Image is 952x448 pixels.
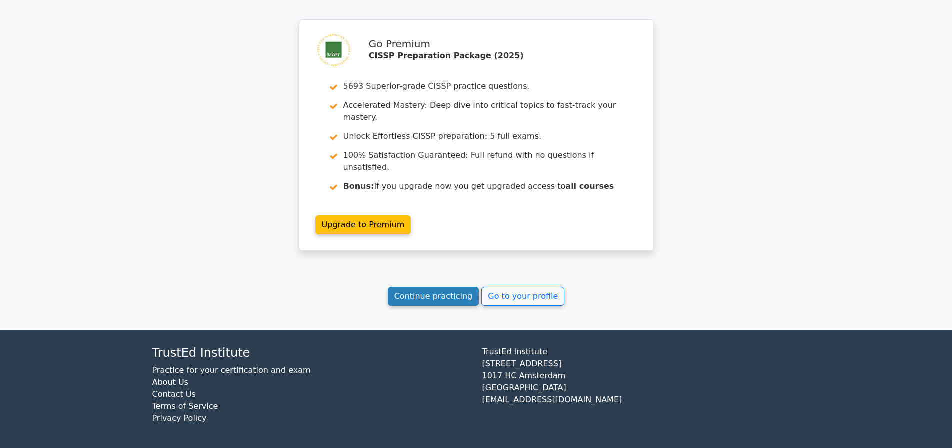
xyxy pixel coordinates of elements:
[152,389,196,399] a: Contact Us
[388,287,479,306] a: Continue practicing
[152,413,207,423] a: Privacy Policy
[481,287,564,306] a: Go to your profile
[315,215,411,234] a: Upgrade to Premium
[152,401,218,411] a: Terms of Service
[476,346,806,432] div: TrustEd Institute [STREET_ADDRESS] 1017 HC Amsterdam [GEOGRAPHIC_DATA] [EMAIL_ADDRESS][DOMAIN_NAME]
[152,346,470,360] h4: TrustEd Institute
[152,365,311,375] a: Practice for your certification and exam
[152,377,188,387] a: About Us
